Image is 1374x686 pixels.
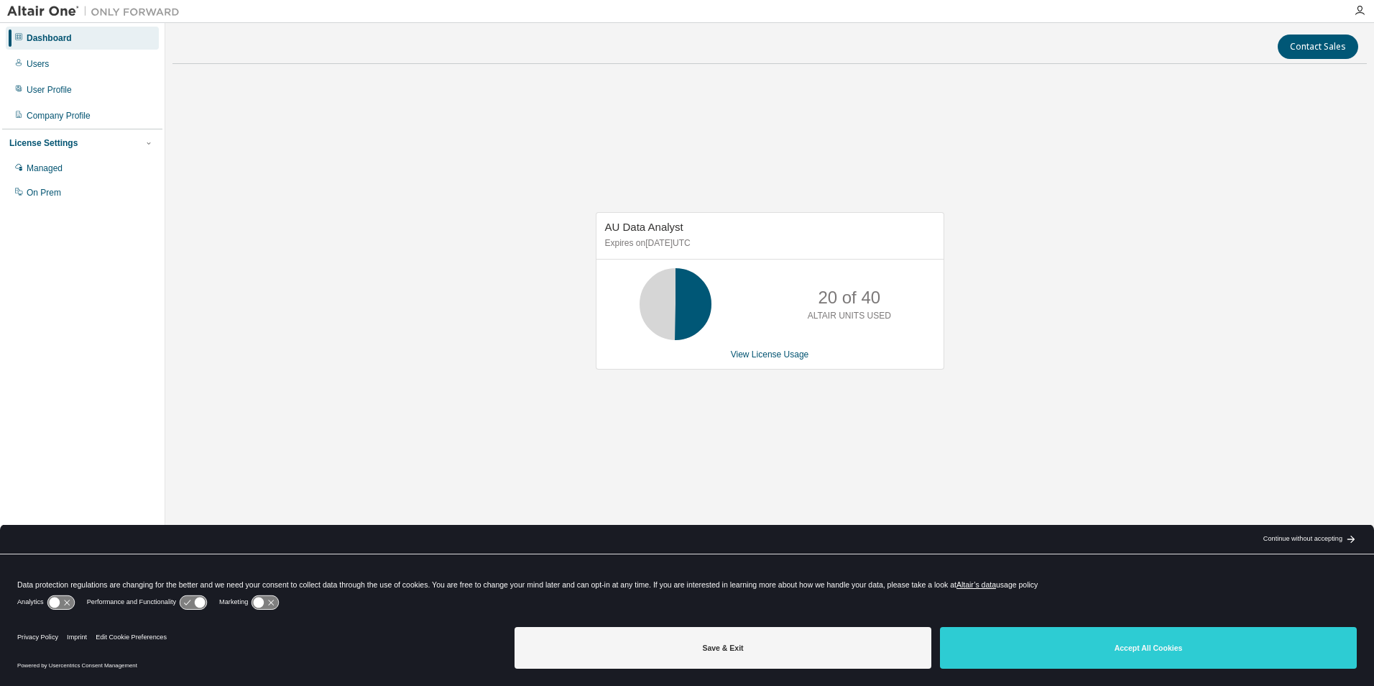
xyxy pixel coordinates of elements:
[818,285,880,310] p: 20 of 40
[7,4,187,19] img: Altair One
[27,110,91,122] div: Company Profile
[27,84,72,96] div: User Profile
[731,349,809,360] a: View License Usage
[27,163,63,174] div: Managed
[1278,35,1358,59] button: Contact Sales
[605,237,931,250] p: Expires on [DATE] UTC
[9,137,78,149] div: License Settings
[27,32,72,44] div: Dashboard
[605,221,683,233] span: AU Data Analyst
[27,187,61,198] div: On Prem
[808,310,891,322] p: ALTAIR UNITS USED
[27,58,49,70] div: Users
